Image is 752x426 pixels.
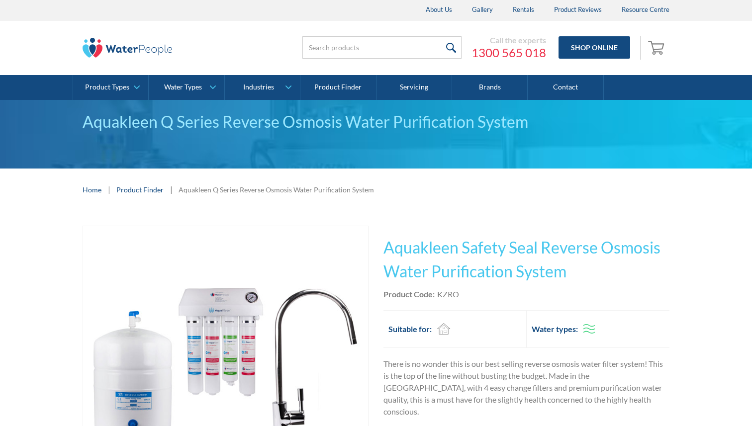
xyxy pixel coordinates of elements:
[528,75,603,100] a: Contact
[648,39,667,55] img: shopping cart
[646,36,669,60] a: Open cart
[106,183,111,195] div: |
[452,75,528,100] a: Brands
[376,75,452,100] a: Servicing
[383,358,669,418] p: There is no wonder this is our best selling reverse osmosis water filter system! This is the top ...
[559,36,630,59] a: Shop Online
[116,184,164,195] a: Product Finder
[83,110,669,134] div: Aquakleen Q Series Reverse Osmosis Water Purification System
[83,184,101,195] a: Home
[83,38,172,58] img: The Water People
[383,289,435,299] strong: Product Code:
[300,75,376,100] a: Product Finder
[85,83,129,91] div: Product Types
[388,323,432,335] h2: Suitable for:
[302,36,462,59] input: Search products
[73,75,148,100] a: Product Types
[471,35,546,45] div: Call the experts
[532,323,578,335] h2: Water types:
[383,236,669,283] h1: Aquakleen Safety Seal Reverse Osmosis Water Purification System
[225,75,300,100] a: Industries
[179,184,374,195] div: Aquakleen Q Series Reverse Osmosis Water Purification System
[164,83,202,91] div: Water Types
[169,183,174,195] div: |
[243,83,274,91] div: Industries
[471,45,546,60] a: 1300 565 018
[437,288,459,300] div: KZRO
[149,75,224,100] a: Water Types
